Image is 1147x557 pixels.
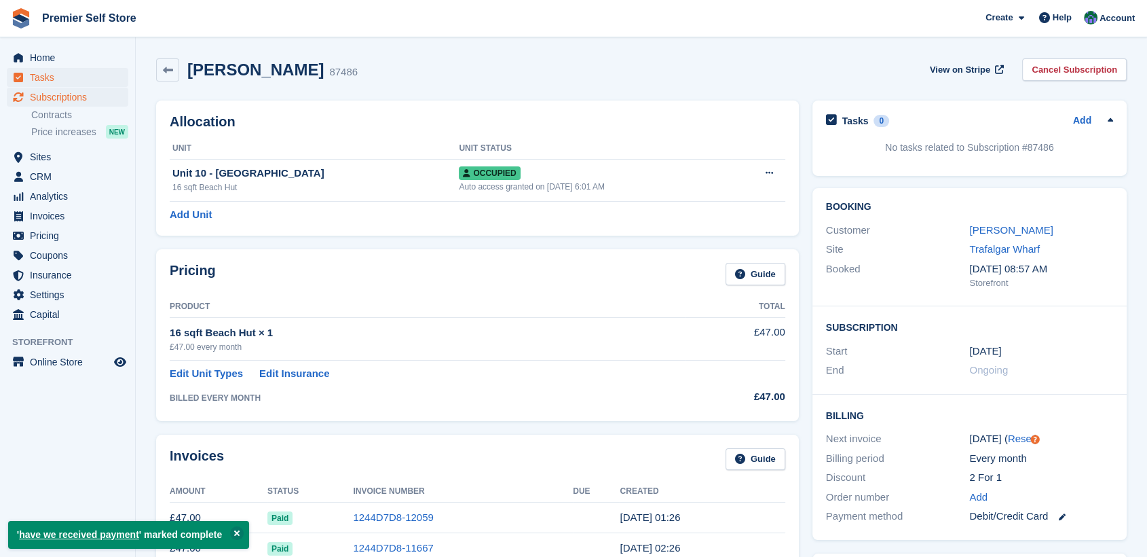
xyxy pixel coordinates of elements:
div: Booked [826,262,970,290]
span: Tasks [30,68,111,87]
div: Debit/Credit Card [969,509,1113,524]
h2: Billing [826,408,1113,422]
th: Product [170,296,685,318]
div: End [826,363,970,378]
a: Reset [1008,433,1034,444]
a: menu [7,187,128,206]
div: Auto access granted on [DATE] 6:01 AM [459,181,732,193]
span: Price increases [31,126,96,139]
div: Order number [826,490,970,505]
a: Preview store [112,354,128,370]
a: menu [7,48,128,67]
th: Total [685,296,785,318]
h2: Invoices [170,448,224,471]
div: 0 [873,115,889,127]
div: 87486 [329,65,358,80]
span: Insurance [30,266,111,285]
span: Invoices [30,206,111,226]
a: menu [7,88,128,107]
span: Ongoing [969,364,1008,376]
a: Cancel Subscription [1022,58,1127,81]
span: Create [985,11,1013,24]
th: Amount [170,481,267,503]
p: ' ' marked complete [8,521,249,549]
div: 2 For 1 [969,470,1113,486]
span: Subscriptions [30,88,111,107]
div: Discount [826,470,970,486]
span: Pricing [30,226,111,245]
a: menu [7,285,128,304]
span: Coupons [30,246,111,265]
th: Unit [170,138,459,160]
div: BILLED EVERY MONTH [170,392,685,404]
span: Settings [30,285,111,304]
div: Site [826,242,970,257]
div: [DATE] 08:57 AM [969,262,1113,277]
div: NEW [106,125,128,139]
span: Account [1099,12,1135,25]
span: Sites [30,147,111,166]
div: Unit 10 - [GEOGRAPHIC_DATA] [172,166,459,181]
span: Home [30,48,111,67]
a: menu [7,68,128,87]
time: 2025-08-01 01:26:56 UTC [620,542,680,554]
div: Start [826,344,970,359]
a: menu [7,246,128,265]
h2: Pricing [170,263,216,285]
th: Status [267,481,353,503]
a: Guide [726,448,785,471]
a: Trafalgar Wharf [969,243,1040,255]
span: Storefront [12,336,135,349]
span: Occupied [459,166,520,180]
div: Billing period [826,451,970,467]
a: Premier Self Store [37,7,142,29]
th: Unit Status [459,138,732,160]
h2: [PERSON_NAME] [187,60,324,79]
div: £47.00 [685,389,785,405]
div: Payment method [826,509,970,524]
a: menu [7,226,128,245]
a: Add [969,490,988,505]
div: Every month [969,451,1113,467]
p: No tasks related to Subscription #87486 [826,141,1113,155]
h2: Subscription [826,320,1113,334]
a: have we received payment [19,529,139,540]
h2: Allocation [170,114,785,130]
time: 2025-09-01 00:26:49 UTC [620,511,680,523]
a: Edit Insurance [259,366,329,382]
img: stora-icon-8386f47178a22dfd0bd8f6a31ec36ba5ce8667c1dd55bd0f319d3a0aa187defe.svg [11,8,31,29]
th: Created [620,481,785,503]
td: £47.00 [170,503,267,533]
div: £47.00 every month [170,341,685,353]
span: Online Store [30,353,111,372]
a: Guide [726,263,785,285]
a: menu [7,206,128,226]
div: Storefront [969,276,1113,290]
a: menu [7,147,128,166]
span: Capital [30,305,111,324]
div: Customer [826,223,970,238]
a: menu [7,353,128,372]
img: Jo Granger [1084,11,1097,24]
span: View on Stripe [930,63,990,77]
a: Add [1073,113,1091,129]
div: Next invoice [826,431,970,447]
a: View on Stripe [924,58,1007,81]
h2: Tasks [842,115,869,127]
a: menu [7,167,128,186]
h2: Booking [826,202,1113,213]
a: [PERSON_NAME] [969,224,1053,236]
div: [DATE] ( ) [969,431,1113,447]
a: Price increases NEW [31,124,128,139]
div: 16 sqft Beach Hut [172,181,459,194]
a: 1244D7D8-12059 [353,511,433,523]
a: 1244D7D8-11667 [353,542,433,554]
time: 2025-06-01 00:00:00 UTC [969,344,1001,359]
a: menu [7,305,128,324]
span: Help [1053,11,1072,24]
a: menu [7,266,128,285]
div: Tooltip anchor [1029,433,1041,446]
div: 16 sqft Beach Hut × 1 [170,325,685,341]
span: CRM [30,167,111,186]
span: Paid [267,511,293,525]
